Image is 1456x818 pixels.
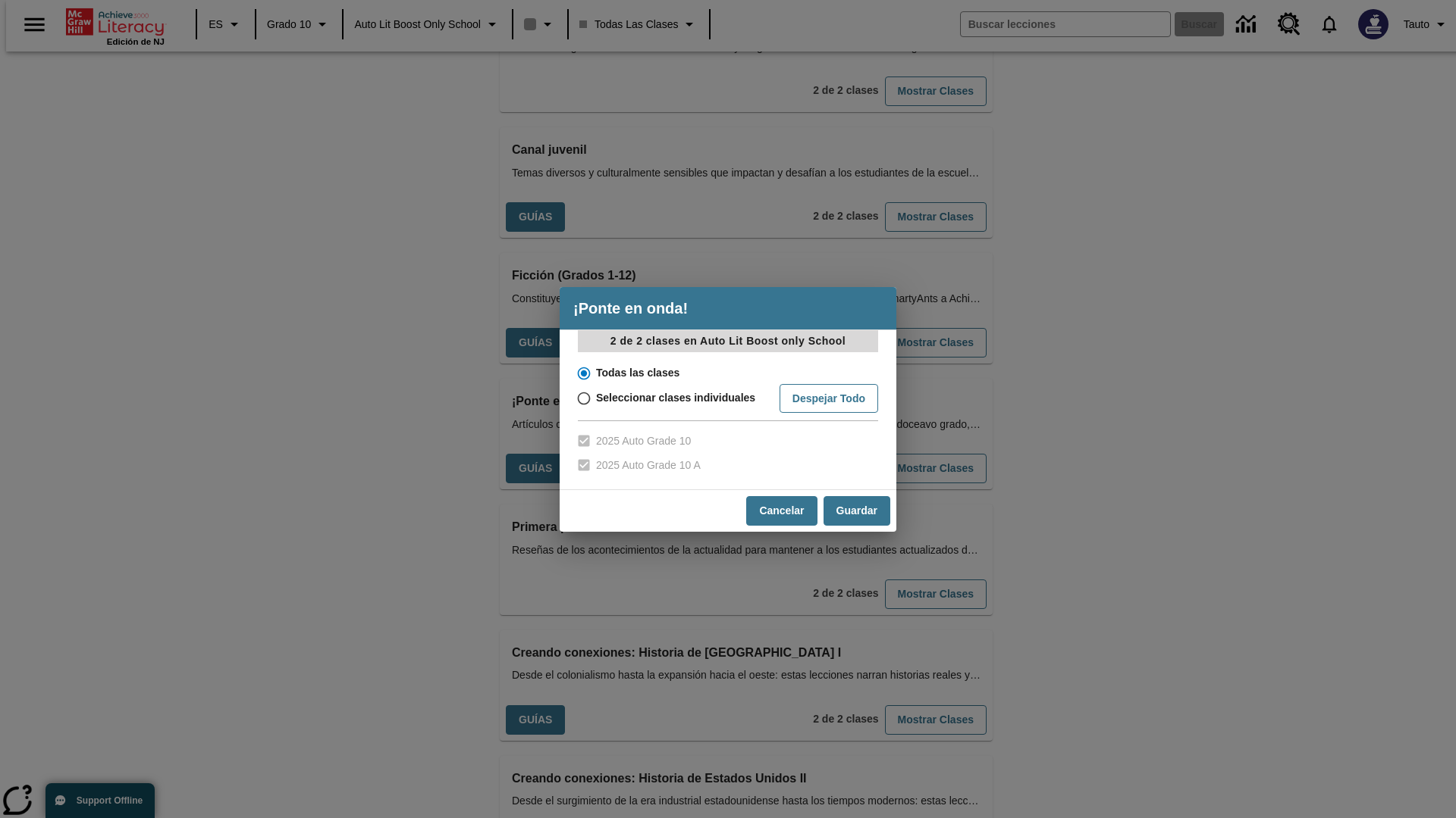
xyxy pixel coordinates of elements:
p: 2 de 2 clases en Auto Lit Boost only School [578,330,878,352]
button: Cancelar [746,496,817,526]
button: Despejar todo [780,384,878,414]
span: Todas las clases [596,365,679,381]
span: 2025 Auto Grade 10 [596,433,691,449]
span: 2025 Auto Grade 10 A [596,457,701,473]
button: Guardar [824,496,890,526]
h4: ¡Ponte en onda! [560,287,896,329]
span: Seleccionar clases individuales [596,390,755,406]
